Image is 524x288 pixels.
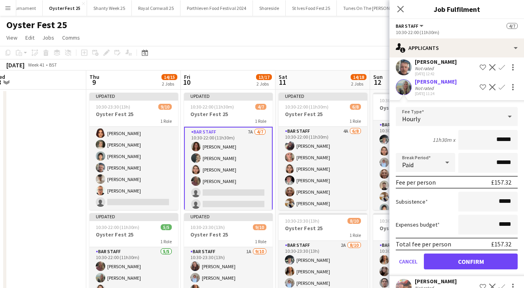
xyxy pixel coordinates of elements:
[351,81,366,87] div: 2 Jobs
[396,198,428,205] label: Subsistence
[279,93,367,210] app-job-card: Updated10:30-22:00 (11h30m)6/8Oyster Fest 251 RoleBar Staff4A6/810:30-22:00 (11h30m)[PERSON_NAME]...
[349,118,361,124] span: 1 Role
[415,58,457,65] div: [PERSON_NAME]
[132,0,180,16] button: Royal Cornwall 25
[396,23,418,29] span: Bar Staff
[89,231,178,238] h3: Oyster Fest 25
[396,240,451,248] div: Total fee per person
[26,62,46,68] span: Week 41
[184,73,190,80] span: Fri
[396,221,440,228] label: Expenses budget
[160,118,172,124] span: 1 Role
[180,0,253,16] button: Porthleven Food Festival 2024
[279,111,367,118] h3: Oyster Fest 25
[373,93,462,210] app-job-card: 10:30-18:00 (7h30m)9/10Oyster Fest 251 RoleBar Staff9/1010:30-18:00 (7h30m)[PERSON_NAME][PERSON_N...
[349,232,361,238] span: 1 Role
[184,93,273,99] div: Updated
[396,254,421,269] button: Cancel
[380,218,421,224] span: 10:30-18:00 (7h30m)
[6,34,17,41] span: View
[347,218,361,224] span: 8/10
[415,85,435,91] div: Not rated
[96,224,139,230] span: 10:30-22:00 (11h30m)
[256,81,271,87] div: 2 Jobs
[22,32,38,43] a: Edit
[337,0,421,16] button: Tunes On The [PERSON_NAME] Bay
[253,0,286,16] button: Shoreside
[279,127,367,234] app-card-role: Bar Staff4A6/810:30-22:00 (11h30m)[PERSON_NAME][PERSON_NAME][PERSON_NAME][PERSON_NAME][PERSON_NAM...
[59,32,83,43] a: Comms
[42,34,54,41] span: Jobs
[184,93,273,210] app-job-card: Updated10:30-22:00 (11h30m)4/7Oyster Fest 251 RoleBar Staff7A4/710:30-22:00 (11h30m)[PERSON_NAME]...
[89,213,178,219] div: Updated
[255,104,266,110] span: 4/7
[6,19,67,31] h1: Oyster Fest 25
[255,118,266,124] span: 1 Role
[396,29,518,35] div: 10:30-22:00 (11h30m)
[96,104,130,110] span: 10:30-23:30 (13h)
[277,78,287,87] span: 11
[433,136,455,143] div: 11h30m x
[402,115,420,123] span: Hourly
[183,78,190,87] span: 10
[373,225,462,232] h3: Oyster Fest 25
[415,278,457,285] div: [PERSON_NAME]
[372,78,383,87] span: 12
[491,240,511,248] div: £157.32
[89,73,99,80] span: Thu
[161,74,177,80] span: 14/15
[89,93,178,210] app-job-card: Updated10:30-23:30 (13h)9/10Oyster Fest 251 Role[PERSON_NAME][PERSON_NAME][PERSON_NAME][PERSON_NA...
[89,80,178,210] app-card-role: [PERSON_NAME][PERSON_NAME][PERSON_NAME][PERSON_NAME][PERSON_NAME][PERSON_NAME][PERSON_NAME][PERSO...
[415,91,457,96] div: [DATE] 11:24
[162,81,177,87] div: 2 Jobs
[39,32,57,43] a: Jobs
[25,34,34,41] span: Edit
[380,97,421,103] span: 10:30-18:00 (7h30m)
[184,111,273,118] h3: Oyster Fest 25
[285,218,319,224] span: 10:30-23:30 (13h)
[184,213,273,219] div: Updated
[402,161,414,169] span: Paid
[160,238,172,244] span: 1 Role
[184,231,273,238] h3: Oyster Fest 25
[253,224,266,230] span: 9/10
[351,74,366,80] span: 14/18
[507,23,518,29] span: 4/7
[491,178,511,186] div: £157.32
[161,224,172,230] span: 5/5
[373,73,383,80] span: Sun
[389,38,524,57] div: Applicants
[415,78,457,85] div: [PERSON_NAME]
[279,73,287,80] span: Sat
[424,254,518,269] button: Confirm
[350,104,361,110] span: 6/8
[286,0,337,16] button: St Ives Food Fest 25
[285,104,328,110] span: 10:30-22:00 (11h30m)
[62,34,80,41] span: Comms
[255,238,266,244] span: 1 Role
[415,65,435,71] div: Not rated
[184,127,273,224] app-card-role: Bar Staff7A4/710:30-22:00 (11h30m)[PERSON_NAME][PERSON_NAME][PERSON_NAME][PERSON_NAME]
[89,111,178,118] h3: Oyster Fest 25
[190,224,225,230] span: 10:30-23:30 (13h)
[190,104,234,110] span: 10:30-22:00 (11h30m)
[88,78,99,87] span: 9
[89,93,178,99] div: Updated
[396,23,425,29] button: Bar Staff
[396,178,436,186] div: Fee per person
[373,104,462,111] h3: Oyster Fest 25
[87,0,132,16] button: Shanty Week 25
[389,4,524,14] h3: Job Fulfilment
[279,93,367,99] div: Updated
[256,74,272,80] span: 13/17
[415,71,457,76] div: [DATE] 12:42
[373,120,462,251] app-card-role: Bar Staff9/1010:30-18:00 (7h30m)[PERSON_NAME][PERSON_NAME][PERSON_NAME][PERSON_NAME][PERSON_NAME]...
[158,104,172,110] span: 9/10
[279,225,367,232] h3: Oyster Fest 25
[49,62,57,68] div: BST
[6,61,25,69] div: [DATE]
